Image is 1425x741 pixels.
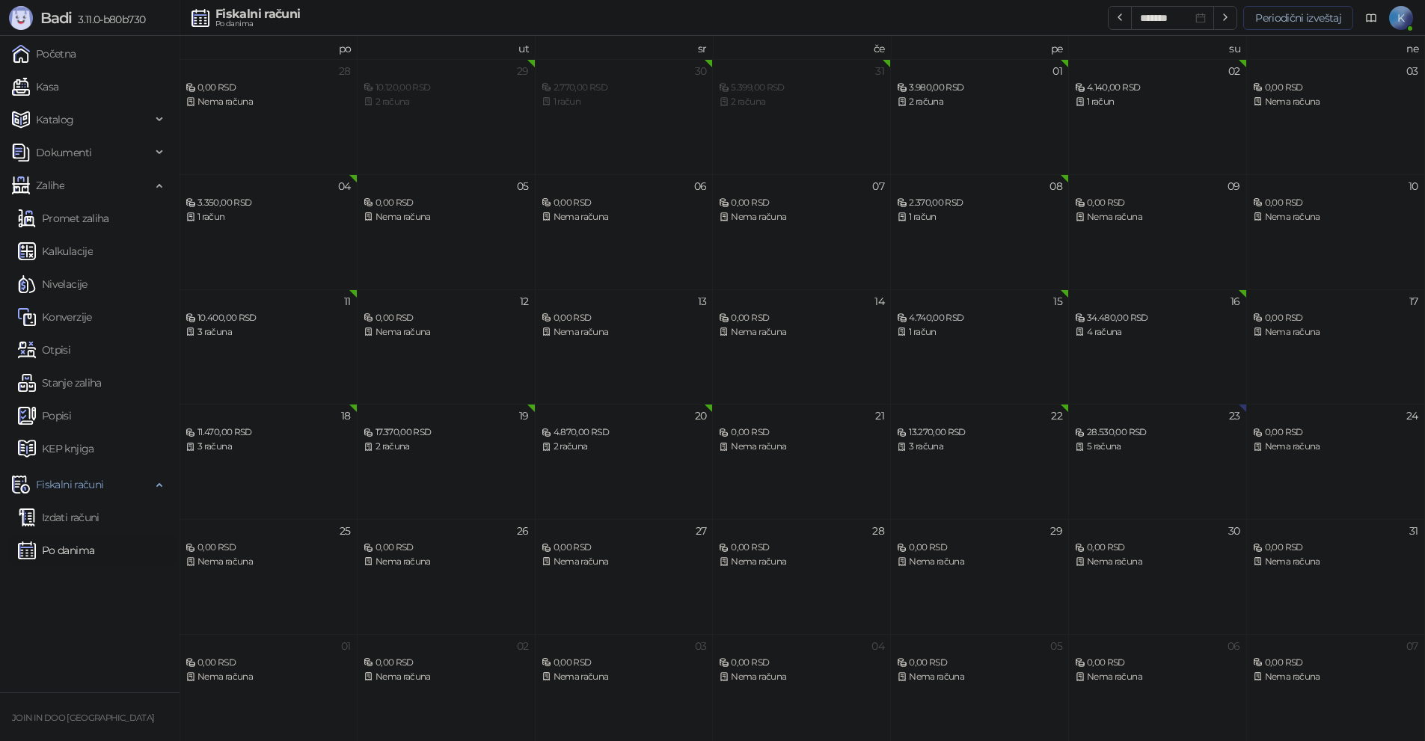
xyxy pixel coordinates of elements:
[696,526,707,536] div: 27
[358,289,536,405] td: 2025-08-12
[364,541,529,555] div: 0,00 RSD
[713,59,891,174] td: 2025-07-31
[364,440,529,454] div: 2 računa
[358,36,536,59] th: ut
[1050,526,1062,536] div: 29
[1247,289,1425,405] td: 2025-08-17
[891,36,1069,59] th: pe
[186,670,351,684] div: Nema računa
[18,434,94,464] a: KEP knjiga
[12,72,58,102] a: Kasa
[358,59,536,174] td: 2025-07-29
[1253,555,1418,569] div: Nema računa
[36,170,64,200] span: Zalihe
[364,81,529,95] div: 10.120,00 RSD
[1247,519,1425,634] td: 2025-08-31
[1075,440,1240,454] div: 5 računa
[339,66,351,76] div: 28
[719,95,884,109] div: 2 računa
[36,470,103,499] span: Fiskalni računi
[364,555,529,569] div: Nema računa
[180,59,358,174] td: 2025-07-28
[1075,196,1240,210] div: 0,00 RSD
[186,81,351,95] div: 0,00 RSD
[1253,440,1418,454] div: Nema računa
[542,670,707,684] div: Nema računa
[713,174,891,289] td: 2025-08-07
[186,311,351,325] div: 10.400,00 RSD
[517,66,529,76] div: 29
[186,425,351,440] div: 11.470,00 RSD
[1069,36,1247,59] th: su
[18,203,109,233] a: Promet zaliha
[897,196,1062,210] div: 2.370,00 RSD
[1231,296,1240,307] div: 16
[1253,656,1418,670] div: 0,00 RSD
[1075,656,1240,670] div: 0,00 RSD
[18,535,94,565] a: Po danima
[542,81,707,95] div: 2.770,00 RSD
[1253,425,1418,440] div: 0,00 RSD
[180,519,358,634] td: 2025-08-25
[186,440,351,454] div: 3 računa
[1051,411,1062,421] div: 22
[891,59,1069,174] td: 2025-08-01
[341,641,351,651] div: 01
[36,138,91,167] span: Dokumenti
[1253,311,1418,325] div: 0,00 RSD
[1406,411,1418,421] div: 24
[713,289,891,405] td: 2025-08-14
[1049,181,1062,191] div: 08
[713,404,891,519] td: 2025-08-21
[1053,296,1062,307] div: 15
[1069,404,1247,519] td: 2025-08-23
[897,541,1062,555] div: 0,00 RSD
[874,296,884,307] div: 14
[719,196,884,210] div: 0,00 RSD
[215,8,300,20] div: Fiskalni računi
[186,95,351,109] div: Nema računa
[536,59,714,174] td: 2025-07-30
[186,210,351,224] div: 1 račun
[891,519,1069,634] td: 2025-08-29
[180,36,358,59] th: po
[1069,519,1247,634] td: 2025-08-30
[1228,526,1240,536] div: 30
[364,210,529,224] div: Nema računa
[517,181,529,191] div: 05
[872,526,884,536] div: 28
[1243,6,1353,30] button: Periodični izveštaj
[536,519,714,634] td: 2025-08-27
[186,656,351,670] div: 0,00 RSD
[897,81,1062,95] div: 3.980,00 RSD
[358,404,536,519] td: 2025-08-19
[1359,6,1383,30] a: Dokumentacija
[542,325,707,339] div: Nema računa
[875,66,884,76] div: 31
[891,289,1069,405] td: 2025-08-15
[180,289,358,405] td: 2025-08-11
[1075,95,1240,109] div: 1 račun
[1247,59,1425,174] td: 2025-08-03
[897,325,1062,339] div: 1 račun
[40,9,72,27] span: Badi
[719,555,884,569] div: Nema računa
[364,425,529,440] div: 17.370,00 RSD
[542,196,707,210] div: 0,00 RSD
[36,105,74,135] span: Katalog
[520,296,529,307] div: 12
[713,36,891,59] th: če
[340,526,351,536] div: 25
[1409,526,1418,536] div: 31
[519,411,529,421] div: 19
[358,519,536,634] td: 2025-08-26
[694,181,707,191] div: 06
[542,210,707,224] div: Nema računa
[18,302,92,332] a: Konverzije
[72,13,145,26] span: 3.11.0-b80b730
[695,66,707,76] div: 30
[517,526,529,536] div: 26
[1253,210,1418,224] div: Nema računa
[364,325,529,339] div: Nema računa
[1075,541,1240,555] div: 0,00 RSD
